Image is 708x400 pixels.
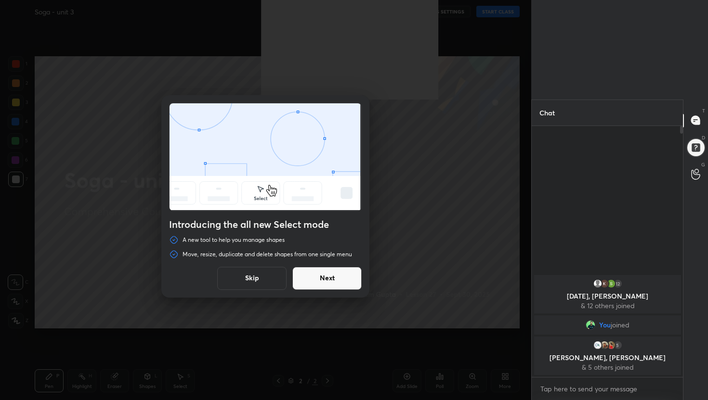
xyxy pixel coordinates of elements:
p: G [701,161,705,168]
button: Skip [217,267,287,290]
p: T [702,107,705,114]
span: joined [611,321,629,329]
img: b701a3fa129c4f7f8891719e19d7b7e9.jpg [599,340,609,350]
p: [PERSON_NAME], [PERSON_NAME] [540,354,675,362]
span: You [599,321,611,329]
div: 12 [613,279,622,288]
img: 3 [606,279,616,288]
p: D [702,134,705,141]
h4: Introducing the all new Select mode [169,219,362,230]
p: [DATE], [PERSON_NAME] [540,292,675,300]
img: 3 [599,279,609,288]
p: & 5 others joined [540,363,675,371]
p: Move, resize, duplicate and delete shapes from one single menu [183,250,352,258]
img: d49aad356a7e449b8f7dd0a68cca078a.jpg [592,340,602,350]
div: animation [170,103,361,212]
img: cec2c15e48184727b7e9dba0e09f3bfc.jpg [606,340,616,350]
p: Chat [532,100,563,125]
img: default.png [592,279,602,288]
p: & 12 others joined [540,302,675,310]
div: 5 [613,340,622,350]
div: grid [532,273,683,377]
button: Next [292,267,362,290]
img: 34c2f5a4dc334ab99cba7f7ce517d6b6.jpg [586,320,595,330]
p: A new tool to help you manage shapes [183,236,285,244]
